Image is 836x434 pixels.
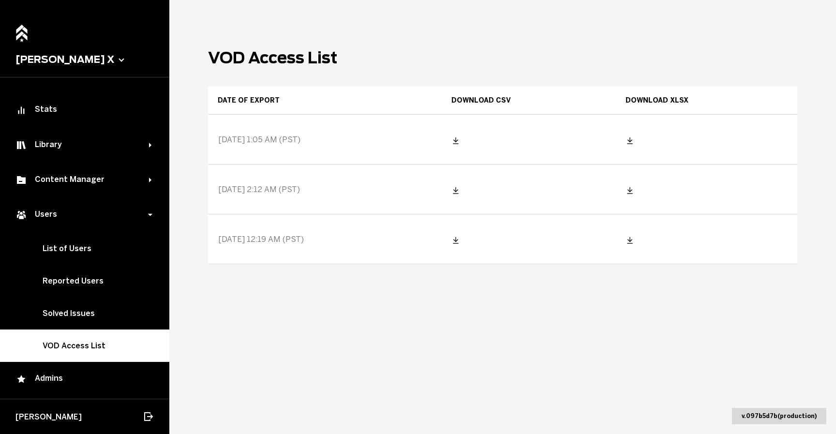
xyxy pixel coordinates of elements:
[15,374,154,385] div: Admins
[15,209,149,221] div: Users
[15,412,82,421] span: [PERSON_NAME]
[218,185,300,194] span: [DATE] 2:12 AM (PST)
[15,174,149,186] div: Content Manager
[15,105,154,116] div: Stats
[208,87,442,115] th: Date of export
[15,139,149,151] div: Library
[218,235,304,244] span: [DATE] 12:19 AM (PST)
[208,48,337,67] h1: VOD Access List
[732,408,826,424] div: v. 097b5d7b ( production )
[616,87,797,115] th: Download XLSX
[218,135,300,144] span: [DATE] 1:05 AM (PST)
[13,19,30,40] a: Home
[137,406,159,427] button: Log out
[15,54,154,65] button: [PERSON_NAME] X
[442,87,616,115] th: Download CSV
